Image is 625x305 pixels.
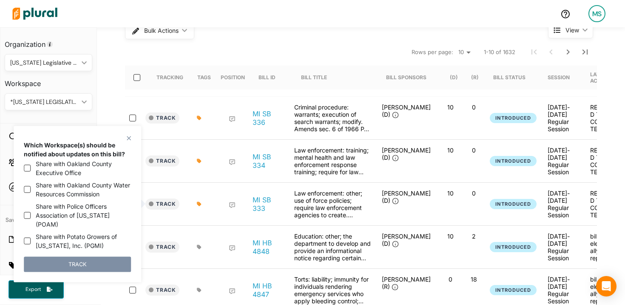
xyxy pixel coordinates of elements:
[197,74,211,81] div: Tags
[526,43,543,60] button: First Page
[412,48,453,57] span: Rows per page:
[590,71,619,84] div: Latest Action
[253,196,285,213] a: MI SB 333
[588,5,605,22] div: MS
[129,287,136,293] input: select-row-state-mi-2025_2026-hb4847
[466,233,482,240] p: 2
[229,245,236,252] div: Add Position Statement
[229,288,236,295] div: Add Position Statement
[450,66,458,89] div: (D)
[253,109,285,127] a: MI SB 336
[301,66,335,89] div: Bill Title
[253,239,285,256] a: MI HB 4848
[382,233,431,247] span: [PERSON_NAME] (D)
[36,202,131,229] label: Share with Police Officers Association of [US_STATE] (POAM)
[145,155,179,167] button: Track
[24,256,131,272] button: TRACK
[134,74,140,81] input: select-all-rows
[490,156,537,167] button: Introduced
[442,147,459,154] p: 10
[301,74,327,81] div: Bill Title
[466,147,482,154] p: 0
[548,233,577,262] div: [DATE]-[DATE] Regular Session
[548,104,577,132] div: [DATE]-[DATE] Regular Session
[466,276,482,283] p: 18
[229,116,236,123] div: Add Position Statement
[382,104,431,118] span: [PERSON_NAME] (D)
[253,282,285,299] a: MI HB 4847
[125,22,194,39] button: Bulk Actions
[229,202,236,209] div: Add Position Statement
[197,288,202,293] div: Add tags
[386,74,426,81] div: Bill Sponsors
[382,276,431,290] span: [PERSON_NAME] (R)
[493,66,533,89] div: Bill Status
[590,66,619,89] div: Latest Action
[484,48,515,57] span: 1-10 of 1632
[290,190,375,219] div: Law enforcement: other; use of force policies; require law enforcement agencies to create. Create...
[386,66,426,89] div: Bill Sponsors
[197,66,211,89] div: Tags
[221,66,245,89] div: Position
[259,74,276,81] div: Bill ID
[46,40,54,48] div: Tooltip anchor
[442,233,459,240] p: 10
[36,159,131,177] label: Share with Oakland County Executive Office
[543,43,560,60] button: Previous Page
[197,245,202,250] div: Add tags
[24,141,131,158] p: Which Workspace(s) should be notified about updates on this bill?
[382,147,431,161] span: [PERSON_NAME] (D)
[0,205,97,226] h4: Saved
[493,74,526,81] div: Bill Status
[450,74,458,81] div: (D)
[490,285,537,296] button: Introduced
[145,285,179,296] button: Track
[596,276,616,296] div: Open Intercom Messenger
[548,74,570,81] div: Session
[145,112,179,124] button: Track
[466,104,482,111] p: 0
[490,242,537,253] button: Introduced
[221,74,245,81] div: Position
[471,66,479,89] div: (R)
[382,190,431,204] span: [PERSON_NAME] (D)
[36,232,131,250] label: Share with Potato Growers of [US_STATE], Inc. (PGMI)
[290,233,375,262] div: Education: other; the department to develop and provide an informational notice regarding certain...
[548,276,577,305] div: [DATE]-[DATE] Regular Session
[5,71,92,90] h3: Workspace
[144,28,179,34] span: Bulk Actions
[36,181,131,199] label: Share with Oakland County Water Resources Commission
[548,190,577,219] div: [DATE]-[DATE] Regular Session
[259,66,283,89] div: Bill ID
[548,147,577,176] div: [DATE]-[DATE] Regular Session
[10,58,78,67] div: [US_STATE] Legislative Consultants
[197,158,202,164] div: Add tags
[145,199,179,210] button: Track
[10,98,78,106] div: *[US_STATE] LEGISLATIVE CONSULTANTS
[290,147,375,176] div: Law enforcement: training; mental health and law enforcement response training; require for law e...
[129,115,136,121] input: select-row-state-mi-2025_2026-sb336
[229,159,236,166] div: Add Position Statement
[253,152,285,170] a: MI SB 334
[20,286,47,293] span: Export
[560,43,577,60] button: Next Page
[197,201,202,207] div: Add tags
[156,74,183,81] div: Tracking
[471,74,479,81] div: (R)
[582,2,612,26] a: MS
[490,199,537,210] button: Introduced
[290,276,375,305] div: Torts: liability; immunity for individuals rendering emergency services who apply bleeding contro...
[442,104,459,111] p: 10
[565,26,579,35] span: View
[5,32,92,51] h3: Organization
[442,276,459,283] p: 0
[9,280,64,299] button: Export
[442,190,459,197] p: 10
[290,104,375,132] div: Criminal procedure: warrants; execution of search warrants; modify. Amends sec. 6 of 1966 PA 189 ...
[145,242,179,253] button: Track
[156,66,183,89] div: Tracking
[548,66,577,89] div: Session
[466,190,482,197] p: 0
[490,113,537,124] button: Introduced
[577,43,594,60] button: Last Page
